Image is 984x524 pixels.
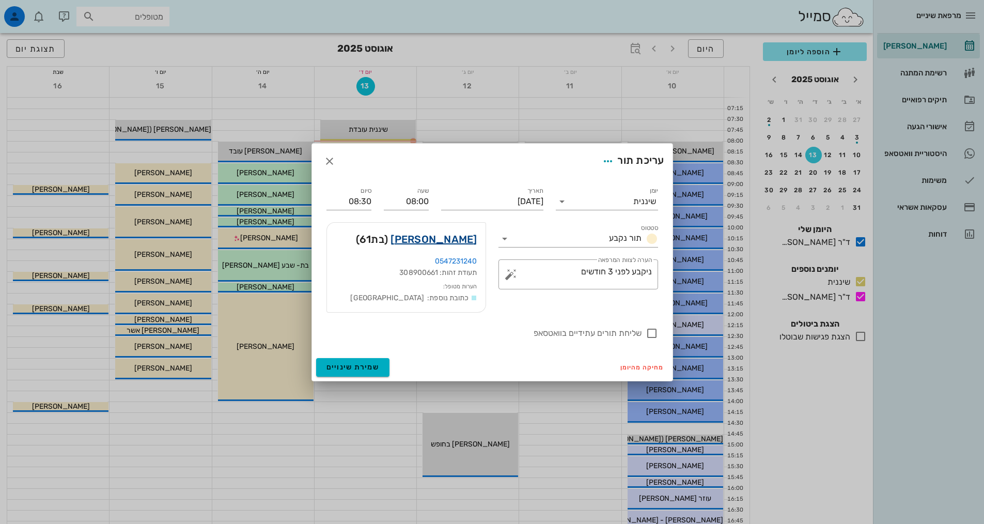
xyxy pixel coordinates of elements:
[435,257,477,266] a: 0547231240
[326,363,380,372] span: שמירת שינויים
[641,224,658,232] label: סטטוס
[326,328,642,338] label: שליחת תורים עתידיים בוואטסאפ
[335,267,477,279] div: תעודת זהות: 308900661
[360,233,371,245] span: 61
[633,197,656,206] div: שיננית
[498,230,658,247] div: סטטוסתור נקבע
[598,256,651,264] label: הערה לצוות המרפאה
[443,283,477,290] small: הערות מטופל:
[391,231,477,248] a: [PERSON_NAME]
[556,193,658,210] div: יומןשיננית
[649,187,658,195] label: יומן
[356,231,388,248] span: (בת )
[527,187,543,195] label: תאריך
[350,294,468,302] span: כתובת נוספת: [GEOGRAPHIC_DATA]
[316,358,390,377] button: שמירת שינויים
[609,233,642,243] span: תור נקבע
[616,360,668,375] button: מחיקה מהיומן
[417,187,429,195] label: שעה
[599,152,664,171] div: עריכת תור
[361,187,371,195] label: סיום
[620,364,664,371] span: מחיקה מהיומן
